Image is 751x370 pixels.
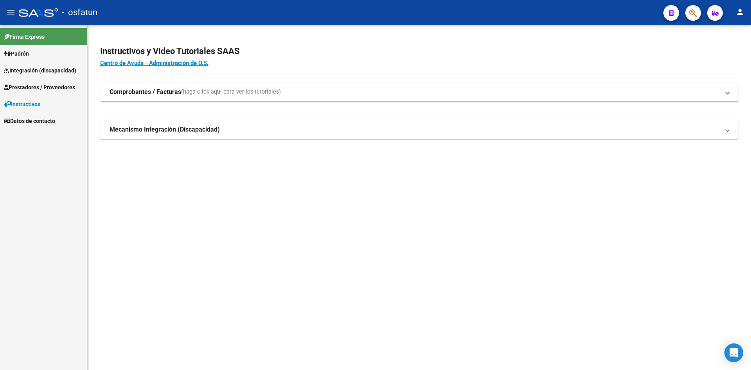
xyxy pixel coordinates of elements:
[4,49,29,58] span: Padrón
[4,66,76,75] span: Integración (discapacidad)
[4,32,45,41] span: Firma Express
[724,343,743,362] div: Open Intercom Messenger
[4,100,40,108] span: Instructivos
[4,117,55,125] span: Datos de contacto
[735,7,745,17] mat-icon: person
[100,120,738,139] mat-expansion-panel-header: Mecanismo Integración (Discapacidad)
[100,44,738,59] h2: Instructivos y Video Tutoriales SAAS
[181,88,281,96] span: (haga click aquí para ver los tutoriales)
[110,125,220,134] strong: Mecanismo Integración (Discapacidad)
[4,83,75,92] span: Prestadores / Proveedores
[110,88,181,96] strong: Comprobantes / Facturas
[6,7,16,17] mat-icon: menu
[62,4,97,21] span: - osfatun
[100,60,208,67] a: Centro de Ayuda - Administración de O.S.
[100,83,738,101] mat-expansion-panel-header: Comprobantes / Facturas(haga click aquí para ver los tutoriales)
